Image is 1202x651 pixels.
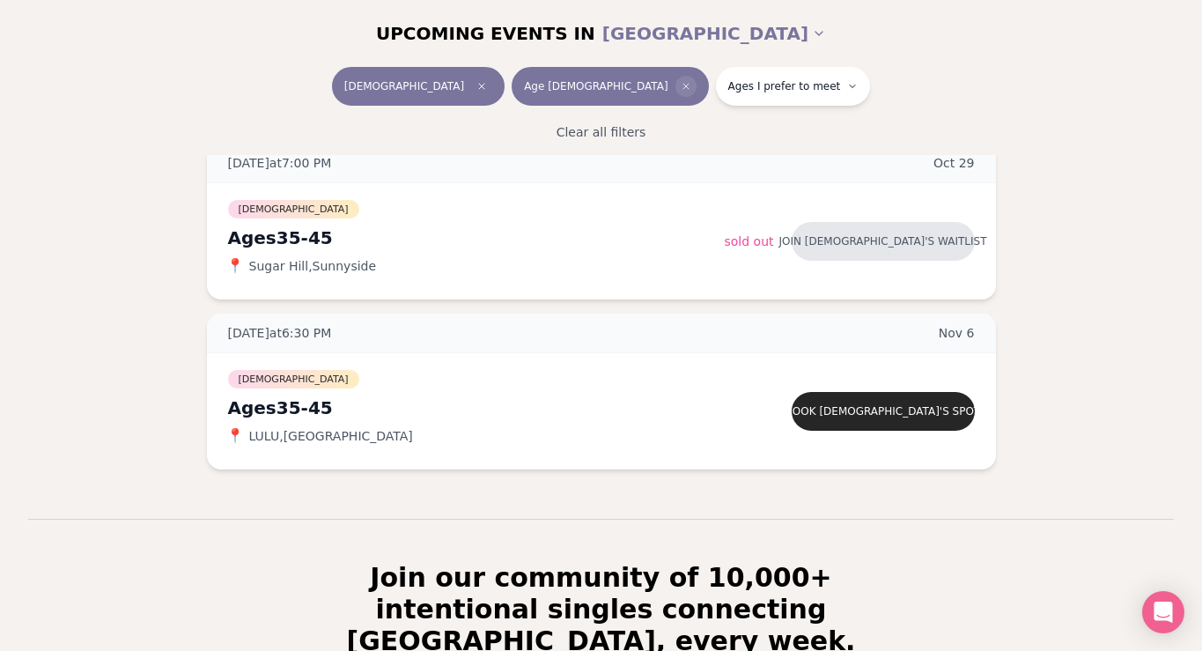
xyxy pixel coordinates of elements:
span: UPCOMING EVENTS IN [376,21,595,46]
span: Age [DEMOGRAPHIC_DATA] [524,79,667,93]
div: Ages 35-45 [228,226,725,250]
div: Open Intercom Messenger [1142,591,1184,633]
span: [DEMOGRAPHIC_DATA] [228,200,359,218]
span: Oct 29 [933,154,975,172]
span: Nov 6 [939,324,975,342]
button: Age [DEMOGRAPHIC_DATA]Clear age [512,67,708,106]
button: Ages I prefer to meet [716,67,871,106]
span: Sugar Hill , Sunnyside [249,257,377,275]
span: [DATE] at 6:30 PM [228,324,332,342]
span: [DEMOGRAPHIC_DATA] [228,370,359,388]
span: 📍 [228,429,242,443]
button: Clear all filters [546,113,657,152]
div: Ages 35-45 [228,396,725,420]
button: [DEMOGRAPHIC_DATA]Clear event type filter [332,67,505,106]
span: 📍 [228,259,242,273]
button: [GEOGRAPHIC_DATA] [602,14,826,53]
button: Join [DEMOGRAPHIC_DATA]'s waitlist [792,222,975,261]
span: Ages I prefer to meet [728,79,841,93]
span: Clear age [675,76,697,97]
span: [DEMOGRAPHIC_DATA] [344,79,464,93]
span: Clear event type filter [471,76,492,97]
span: Sold Out [725,234,774,248]
button: Book [DEMOGRAPHIC_DATA]'s spot [792,392,975,431]
span: [DATE] at 7:00 PM [228,154,332,172]
span: LULU , [GEOGRAPHIC_DATA] [249,427,413,445]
